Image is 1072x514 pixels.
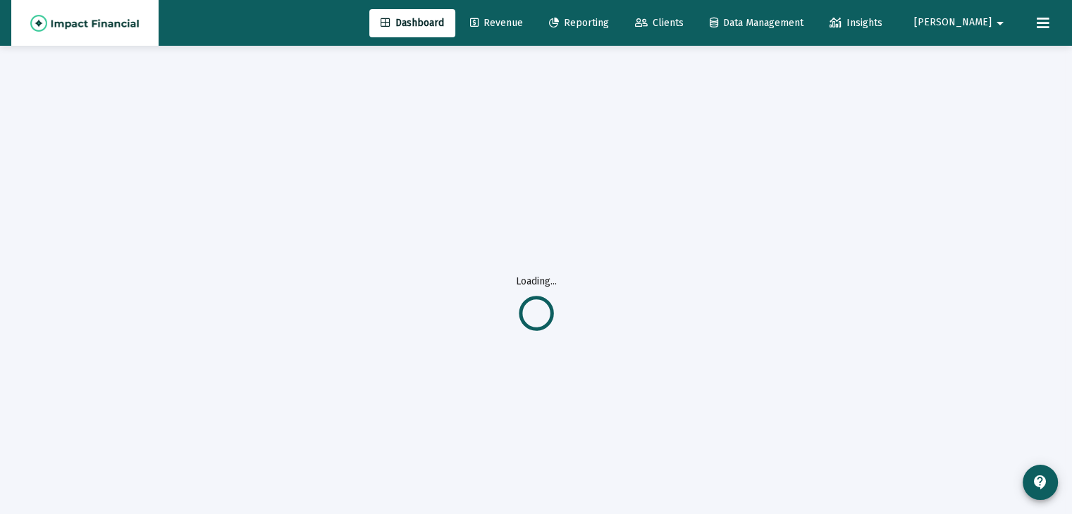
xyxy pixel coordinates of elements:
[381,17,444,29] span: Dashboard
[830,17,882,29] span: Insights
[897,8,1025,37] button: [PERSON_NAME]
[22,9,148,37] img: Dashboard
[369,9,455,37] a: Dashboard
[459,9,534,37] a: Revenue
[992,9,1009,37] mat-icon: arrow_drop_down
[818,9,894,37] a: Insights
[914,17,992,29] span: [PERSON_NAME]
[698,9,815,37] a: Data Management
[549,17,609,29] span: Reporting
[624,9,695,37] a: Clients
[538,9,620,37] a: Reporting
[635,17,684,29] span: Clients
[470,17,523,29] span: Revenue
[710,17,803,29] span: Data Management
[1032,474,1049,491] mat-icon: contact_support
